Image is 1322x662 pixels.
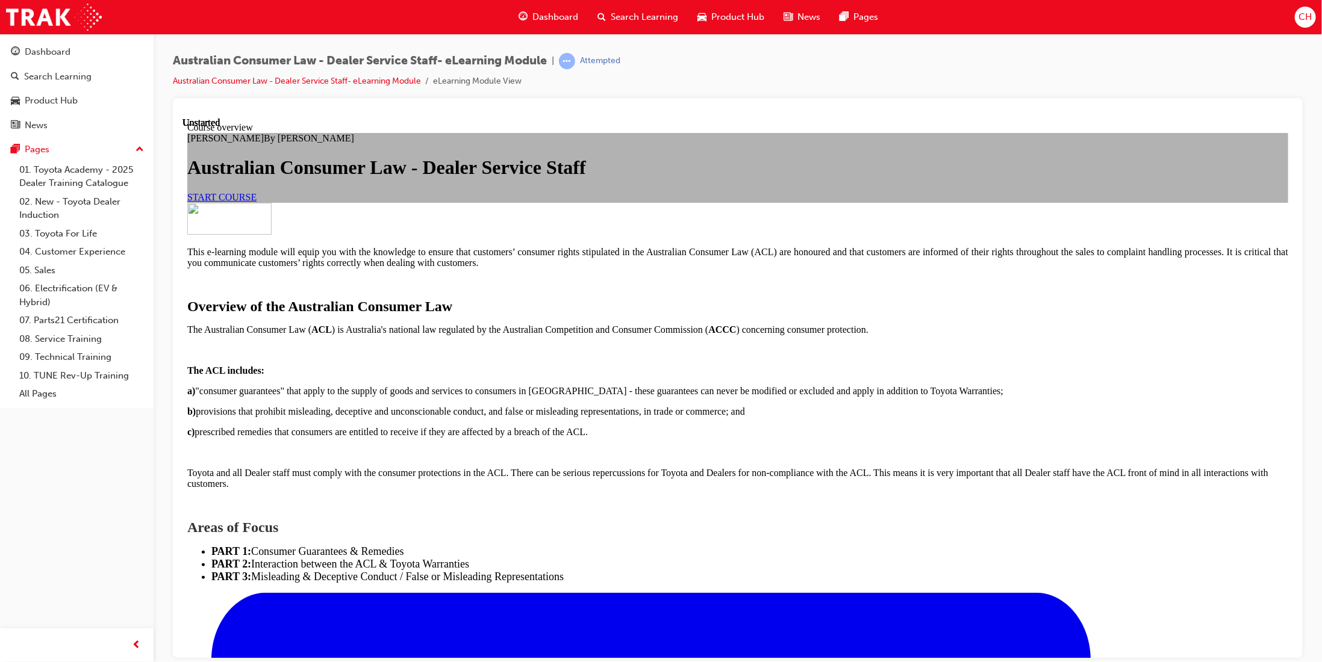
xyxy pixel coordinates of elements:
span: Toyota and all Dealer staff must comply with the consumer protections in the ACL. There can be se... [5,350,1086,371]
a: 08. Service Training [14,330,149,348]
strong: c) [5,309,12,320]
a: 07. Parts21 Certification [14,311,149,330]
a: 02. New - Toyota Dealer Induction [14,193,149,224]
span: car-icon [11,96,20,107]
strong: ACCC [526,207,553,217]
span: Overview of the Australian Consumer Law [5,181,270,197]
span: "consumer guarantees" that apply to the supply of goods and services to consumers in [GEOGRAPHIC_... [5,268,821,279]
strong: PART 2: [29,441,69,453]
strong: ACL [129,207,149,217]
span: This e-learning module will equip you with the knowledge to ensure that customers’ consumer right... [5,129,1106,150]
strong: a) [5,268,13,279]
span: The Australian Consumer Law ( ) is Australia's national law regulated by the Australian Competiti... [5,207,686,217]
span: guage-icon [519,10,528,25]
span: car-icon [697,10,706,25]
div: Attempted [580,55,620,67]
strong: PART 3: [29,453,69,465]
a: Australian Consumer Law - Dealer Service Staff- eLearning Module [173,76,421,86]
span: learningRecordVerb_ATTEMPT-icon [559,53,575,69]
a: 06. Electrification (EV & Hybrid) [14,279,149,311]
button: DashboardSearch LearningProduct HubNews [5,39,149,138]
span: News [797,10,820,24]
div: Pages [25,143,49,156]
span: [PERSON_NAME] [5,16,81,26]
a: 04. Customer Experience [14,243,149,261]
a: News [5,114,149,137]
span: provisions that prohibit misleading, deceptive and unconscionable conduct, and false or misleadin... [5,289,563,299]
div: Dashboard [25,45,70,59]
button: CH [1295,7,1316,28]
a: 03. Toyota For Life [14,224,149,243]
span: Dashboard [532,10,578,24]
span: Consumer Guarantees & Remedies [69,428,221,440]
a: car-iconProduct Hub [688,5,774,29]
span: | [552,54,554,68]
span: Course overview [5,5,70,15]
a: search-iconSearch Learning [588,5,688,29]
span: Interaction between the ACL & Toyota Warranties [29,441,287,453]
strong: The ACL includes: [5,248,82,258]
span: Search Learning [611,10,678,24]
div: Product Hub [25,94,78,108]
span: news-icon [784,10,793,25]
span: up-icon [136,142,144,158]
a: Product Hub [5,90,149,112]
span: CH [1299,10,1312,24]
div: Search Learning [24,70,92,84]
span: By [PERSON_NAME] [81,16,172,26]
span: search-icon [597,10,606,25]
button: Pages [5,138,149,161]
span: prev-icon [133,638,142,653]
h1: Australian Consumer Law - Dealer Service Staff [5,39,1106,61]
a: news-iconNews [774,5,830,29]
a: guage-iconDashboard [509,5,588,29]
a: 05. Sales [14,261,149,280]
strong: b) [5,289,13,299]
span: search-icon [11,72,19,82]
span: Pages [853,10,878,24]
li: eLearning Module View [433,75,522,88]
span: PART 1: [29,428,69,440]
a: Dashboard [5,41,149,63]
a: Search Learning [5,66,149,88]
span: Misleading & Deceptive Conduct / False or Misleading Representations [69,453,381,465]
a: 10. TUNE Rev-Up Training [14,367,149,385]
div: News [25,119,48,132]
a: pages-iconPages [830,5,888,29]
span: Product Hub [711,10,764,24]
a: 09. Technical Training [14,348,149,367]
span: news-icon [11,120,20,131]
span: pages-icon [840,10,849,25]
span: Areas of Focus [5,402,96,418]
span: Australian Consumer Law - Dealer Service Staff- eLearning Module [173,54,547,68]
span: prescribed remedies that consumers are entitled to receive if they are affected by a breach of th... [5,309,405,320]
span: pages-icon [11,144,20,155]
a: All Pages [14,385,149,403]
a: 01. Toyota Academy - 2025 Dealer Training Catalogue [14,161,149,193]
a: START COURSE [5,75,74,85]
span: guage-icon [11,47,20,58]
img: Trak [6,4,102,31]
